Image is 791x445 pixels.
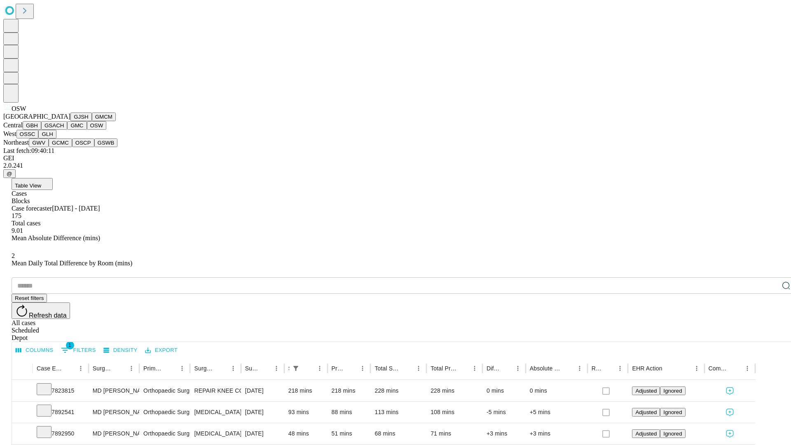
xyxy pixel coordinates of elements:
span: [GEOGRAPHIC_DATA] [3,113,70,120]
span: Case forecaster [12,205,52,212]
div: Orthopaedic Surgery [143,423,186,444]
button: Menu [413,363,424,374]
button: Sort [501,363,512,374]
div: Total Predicted Duration [431,365,456,372]
div: +5 mins [530,402,583,423]
button: Menu [176,363,188,374]
button: Sort [165,363,176,374]
div: Difference [487,365,500,372]
button: Sort [730,363,742,374]
button: Sort [302,363,314,374]
button: Density [101,344,140,357]
div: 7892950 [37,423,84,444]
button: Refresh data [12,302,70,319]
button: GCMC [49,138,72,147]
div: 2.0.241 [3,162,788,169]
div: 1 active filter [290,363,302,374]
div: Predicted In Room Duration [332,365,345,372]
button: Adjusted [632,408,660,417]
button: OSSC [16,130,39,138]
div: 7892541 [37,402,84,423]
span: West [3,130,16,137]
div: 71 mins [431,423,478,444]
button: Menu [574,363,585,374]
div: MD [PERSON_NAME] [93,423,135,444]
div: -5 mins [487,402,522,423]
button: Menu [314,363,325,374]
div: Surgery Date [245,365,258,372]
button: OSW [87,121,107,130]
button: Sort [663,363,675,374]
button: Menu [357,363,368,374]
button: GJSH [70,112,92,121]
div: 108 mins [431,402,478,423]
button: Expand [16,405,28,420]
span: Mean Daily Total Difference by Room (mins) [12,260,132,267]
button: GSACH [41,121,67,130]
div: 0 mins [487,380,522,401]
button: Sort [216,363,227,374]
button: Reset filters [12,294,47,302]
span: Last fetch: 09:40:11 [3,147,54,154]
button: Menu [614,363,626,374]
span: Ignored [663,388,682,394]
button: Sort [401,363,413,374]
div: [MEDICAL_DATA] [MEDICAL_DATA] [194,402,236,423]
button: Menu [691,363,702,374]
div: GEI [3,155,788,162]
button: Select columns [14,344,56,357]
button: Adjusted [632,429,660,438]
span: Mean Absolute Difference (mins) [12,234,100,241]
div: Case Epic Id [37,365,63,372]
span: Ignored [663,431,682,437]
div: 228 mins [374,380,422,401]
button: Ignored [660,408,685,417]
span: Northeast [3,139,29,146]
div: 51 mins [332,423,367,444]
button: @ [3,169,16,178]
button: GWV [29,138,49,147]
button: Ignored [660,386,685,395]
div: 48 mins [288,423,323,444]
div: [DATE] [245,380,280,401]
span: Reset filters [15,295,44,301]
button: Menu [271,363,282,374]
span: Adjusted [635,431,657,437]
div: Orthopaedic Surgery [143,380,186,401]
span: Adjusted [635,388,657,394]
button: Menu [469,363,480,374]
span: 2 [12,252,15,259]
div: 218 mins [332,380,367,401]
button: Menu [512,363,524,374]
button: GSWB [94,138,118,147]
button: Sort [457,363,469,374]
div: Orthopaedic Surgery [143,402,186,423]
div: Scheduled In Room Duration [288,365,289,372]
span: 175 [12,212,21,219]
button: Menu [126,363,137,374]
div: 113 mins [374,402,422,423]
button: Adjusted [632,386,660,395]
div: 218 mins [288,380,323,401]
div: 228 mins [431,380,478,401]
div: Absolute Difference [530,365,562,372]
span: Table View [15,183,41,189]
button: GLH [38,130,56,138]
div: 0 mins [530,380,583,401]
span: OSW [12,105,26,112]
span: 9.01 [12,227,23,234]
div: [DATE] [245,402,280,423]
button: Show filters [59,344,98,357]
span: Total cases [12,220,40,227]
button: Table View [12,178,53,190]
span: Refresh data [29,312,67,319]
div: [MEDICAL_DATA] MEDIAL OR LATERAL MENISCECTOMY [194,423,236,444]
button: Sort [114,363,126,374]
div: 88 mins [332,402,367,423]
button: Menu [75,363,87,374]
button: Sort [63,363,75,374]
button: Sort [562,363,574,374]
div: MD [PERSON_NAME] [93,380,135,401]
span: Central [3,122,23,129]
button: GMC [67,121,87,130]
